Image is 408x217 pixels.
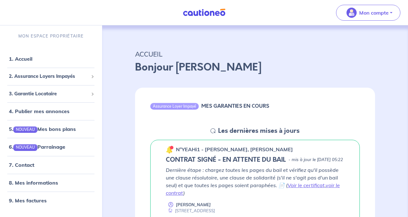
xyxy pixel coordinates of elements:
[9,56,32,62] a: 1. Accueil
[288,182,325,188] a: Voir le certificat
[176,146,293,153] p: n°YEAHi1 - [PERSON_NAME], [PERSON_NAME]
[9,162,34,168] a: 7. Contact
[166,208,215,214] div: [STREET_ADDRESS]
[18,33,84,39] p: MON ESPACE PROPRIÉTAIRE
[9,73,88,80] span: 2. Assurance Loyers Impayés
[9,126,76,132] a: 5.NOUVEAUMes bons plans
[3,105,100,118] div: 4. Publier mes annonces
[166,182,340,196] a: voir le contrat
[3,88,100,100] div: 3. Garantie Locataire
[218,127,300,135] h5: Les dernières mises à jours
[166,156,286,164] h5: CONTRAT SIGNÉ - EN ATTENTE DU BAIL
[176,202,211,208] p: [PERSON_NAME]
[166,166,344,197] p: Dernière étape : chargez toutes les pages du bail et vérifiez qu'il possède une clause résolutoir...
[3,52,100,65] div: 1. Accueil
[9,180,58,186] a: 8. Mes informations
[3,176,100,189] div: 8. Mes informations
[336,5,400,21] button: illu_account_valid_menu.svgMon compte
[166,156,344,164] div: state: CONTRACT-SIGNED, Context: NEW,MAYBE-CERTIFICATE,RELATIONSHIP,LESSOR-DOCUMENTS
[9,90,88,98] span: 3. Garantie Locataire
[3,70,100,83] div: 2. Assurance Loyers Impayés
[288,157,343,163] p: - mis à jour le [DATE] 05:22
[201,103,269,109] h6: MES GARANTIES EN COURS
[3,140,100,153] div: 6.NOUVEAUParrainage
[135,48,375,60] p: ACCUEIL
[150,103,199,109] div: Assurance Loyer Impayé
[9,108,69,114] a: 4. Publier mes annonces
[135,60,375,75] p: Bonjour [PERSON_NAME]
[3,194,100,207] div: 9. Mes factures
[166,146,173,153] img: 🔔
[9,144,65,150] a: 6.NOUVEAUParrainage
[346,8,357,18] img: illu_account_valid_menu.svg
[3,159,100,171] div: 7. Contact
[3,123,100,135] div: 5.NOUVEAUMes bons plans
[359,9,389,17] p: Mon compte
[9,197,47,204] a: 9. Mes factures
[180,9,228,17] img: Cautioneo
